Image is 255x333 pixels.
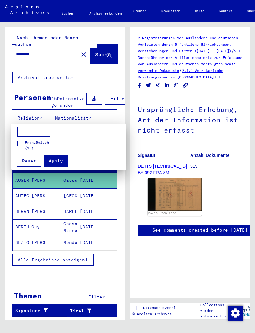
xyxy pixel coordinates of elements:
span: Französisch (15) [25,140,54,151]
span: Reset [22,158,36,164]
button: Reset [17,155,41,167]
div: Zustimmung ändern [228,306,243,321]
span: Apply [49,158,63,164]
button: Apply [44,155,68,167]
img: Zustimmung ändern [228,306,243,321]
